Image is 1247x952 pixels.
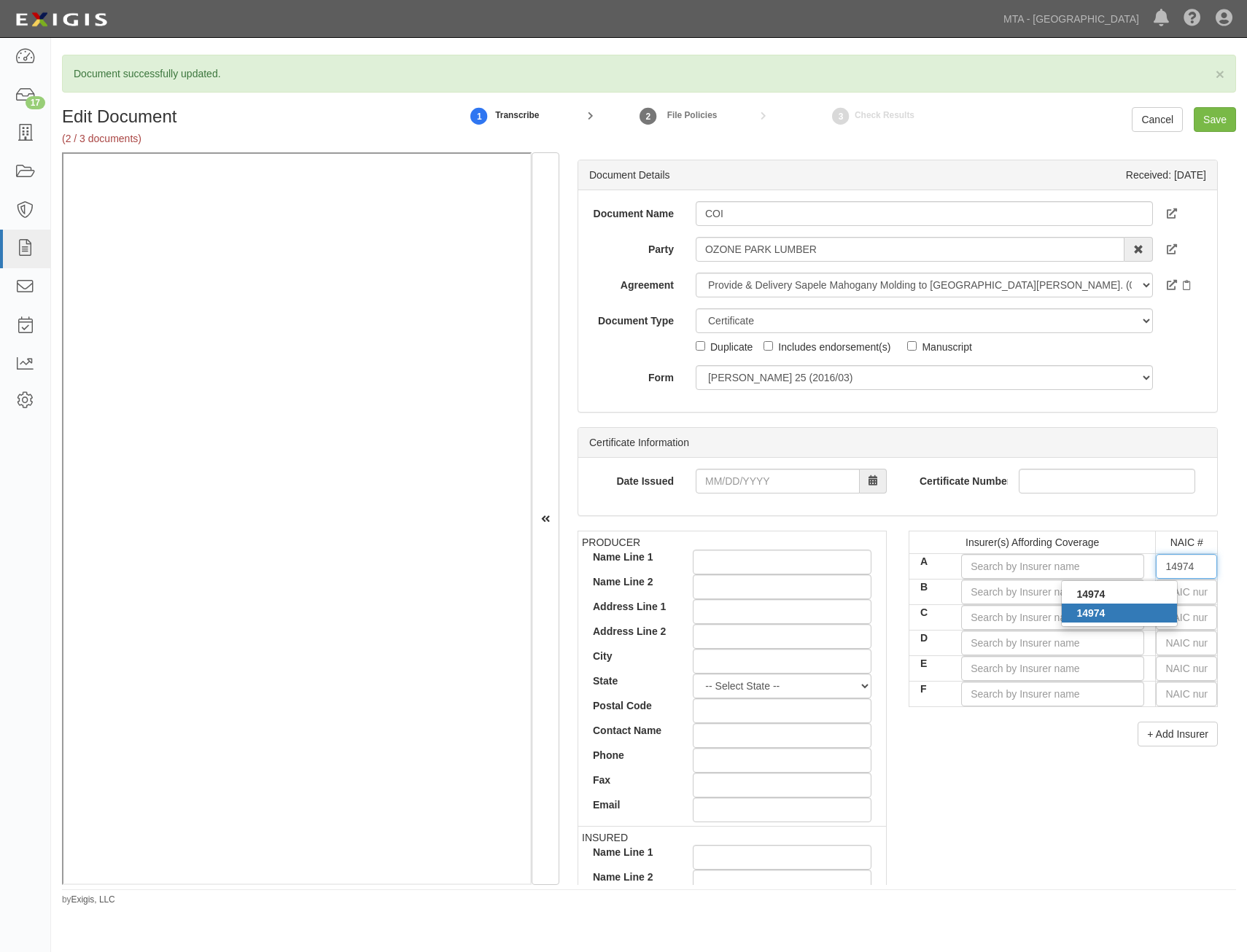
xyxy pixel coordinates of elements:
input: NAIC number [1156,605,1217,630]
label: Postal Code [582,698,682,713]
input: NAIC number [1156,554,1217,579]
input: NAIC number [1156,580,1217,604]
label: C [909,605,950,620]
input: Search by Insurer name [961,631,1144,655]
div: Received: [DATE] [1126,168,1206,182]
small: Check Results [855,110,914,120]
input: NAIC number [1156,682,1217,706]
div: Includes endorsement(s) [778,338,890,354]
input: MM/DD/YYYY [696,469,860,493]
img: Logo [11,7,112,33]
label: Name Line 1 [582,845,682,859]
td: PRODUCER [578,531,887,826]
label: Address Line 1 [582,599,682,614]
strong: 2 [637,108,659,125]
div: Document Details [589,168,670,182]
label: Contact Name [582,723,682,738]
a: View [1167,206,1177,221]
strong: 3 [830,108,852,125]
td: NAIC # [1156,531,1218,553]
input: NAIC number [1156,656,1217,681]
label: F [909,682,950,696]
label: Name Line 2 [582,870,682,884]
input: Search by Insurer name [961,656,1144,681]
a: Check Results [830,100,852,131]
a: Exigis, LLC [71,894,115,905]
a: Open agreement [1167,278,1177,292]
label: Document Type [578,308,685,328]
button: Close [1216,66,1224,82]
input: Manuscript [907,341,917,351]
label: D [909,631,950,645]
span: × [1216,66,1224,82]
h5: (2 / 3 documents) [62,133,439,144]
input: Search by Insurer name [961,605,1144,630]
label: Fax [582,773,682,787]
label: Agreement [578,273,685,292]
label: Email [582,797,682,812]
small: by [62,894,115,906]
a: 1 [468,100,490,131]
input: Duplicate [696,341,705,351]
div: Duplicate [710,338,753,354]
input: Search by Insurer name [961,682,1144,706]
label: Address Line 2 [582,624,682,639]
a: MTA - [GEOGRAPHIC_DATA] [996,4,1146,34]
input: Save [1194,107,1236,132]
input: Search by Insurer name [961,580,1144,604]
label: Form [578,365,685,385]
strong: 14974 [1076,607,1105,619]
button: + Add Insurer [1138,722,1218,746]
p: Document successfully updated. [74,66,1224,81]
label: Name Line 1 [582,550,682,564]
div: 17 [26,96,45,109]
td: Insurer(s) Affording Coverage [909,531,1156,553]
div: Manuscript [922,338,971,354]
a: Open Party [1167,242,1177,257]
input: Includes endorsement(s) [764,341,773,351]
input: NAIC number [1156,631,1217,655]
div: Certificate Information [578,428,1217,458]
a: Requirement set details [1183,278,1191,292]
label: A [909,554,950,569]
a: Cancel [1132,107,1183,132]
label: E [909,656,950,671]
small: Transcribe [495,110,539,120]
label: Document Name [578,201,685,221]
small: File Policies [667,110,718,120]
label: Phone [582,748,682,762]
label: Date Issued [578,469,685,488]
label: Party [578,237,685,257]
strong: 14974 [1076,588,1105,600]
label: Name Line 2 [582,574,682,589]
input: Search by Insurer name [961,554,1144,579]
label: City [582,649,682,663]
i: Help Center - Complianz [1184,10,1201,28]
h1: Edit Document [62,107,439,126]
label: State [582,674,682,688]
label: Certificate Number [909,469,1008,488]
strong: 1 [468,108,490,125]
label: B [909,580,950,594]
